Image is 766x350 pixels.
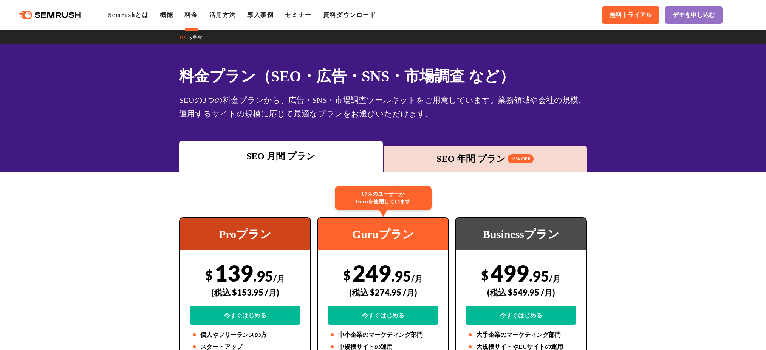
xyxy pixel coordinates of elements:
[323,12,376,18] a: 資料ダウンロード
[466,330,576,339] li: 大手企業のマーケティング部門
[456,218,586,250] div: Businessプラン
[387,152,583,166] div: SEO 年間 プラン
[328,330,438,339] li: 中小企業のマーケティング部門
[190,330,300,339] li: 個人やフリーランスの方
[318,218,448,250] div: Guruプラン
[183,149,379,163] div: SEO 月間 プラン
[529,267,549,285] span: .95
[481,267,489,283] span: $
[610,11,652,19] span: 無料トライアル
[466,260,576,325] div: 499
[179,93,587,121] div: SEOの3つの料金プランから、広告・SNS・市場調査ツールキットをご用意しています。業務領域や会社の規模、運用するサイトの規模に応じて最適なプランをお選びいただけます。
[391,267,411,285] span: .95
[253,267,273,285] span: .95
[328,306,438,325] a: 今すぐはじめる
[285,12,311,18] a: セミナー
[190,306,300,325] a: 今すぐはじめる
[209,12,236,18] a: 活用方法
[247,12,274,18] a: 導入事例
[665,6,723,24] a: デモを申し込む
[466,306,576,325] a: 今すぐはじめる
[179,65,587,87] h1: 料金プラン（SEO・広告・SNS・市場調査 など）
[328,279,438,306] div: (税込 $274.95 /月)
[184,12,198,18] a: 料金
[205,267,213,283] span: $
[273,273,285,283] span: /月
[673,11,715,19] span: デモを申し込む
[466,279,576,306] div: (税込 $549.95 /月)
[180,218,310,250] div: Proプラン
[179,34,193,40] a: TOP
[602,6,659,24] a: 無料トライアル
[508,154,534,163] span: 16% OFF
[190,260,300,325] div: 139
[160,12,173,18] a: 機能
[190,279,300,306] div: (税込 $153.95 /月)
[411,273,423,283] span: /月
[108,12,149,18] a: Semrushとは
[328,260,438,325] div: 249
[343,267,351,283] span: $
[549,273,561,283] span: /月
[335,186,432,210] div: 67%のユーザーが Guruを使用しています
[193,34,208,40] a: 料金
